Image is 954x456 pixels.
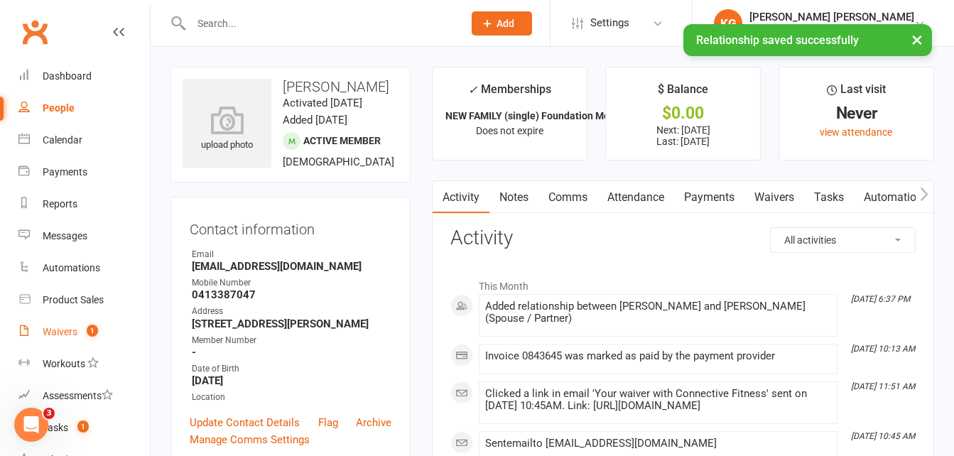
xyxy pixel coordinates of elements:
[619,124,747,147] p: Next: [DATE] Last: [DATE]
[597,181,674,214] a: Attendance
[18,188,150,220] a: Reports
[43,294,104,305] div: Product Sales
[43,70,92,82] div: Dashboard
[18,92,150,124] a: People
[468,83,477,97] i: ✓
[303,135,381,146] span: Active member
[472,11,532,36] button: Add
[43,390,113,401] div: Assessments
[749,23,914,36] div: Connective Fitness
[497,18,514,29] span: Add
[851,431,915,441] i: [DATE] 10:45 AM
[283,156,394,168] span: [DEMOGRAPHIC_DATA]
[190,414,300,431] a: Update Contact Details
[827,80,886,106] div: Last visit
[283,97,362,109] time: Activated [DATE]
[192,374,391,387] strong: [DATE]
[18,412,150,444] a: Tasks 1
[851,344,915,354] i: [DATE] 10:13 AM
[450,227,916,249] h3: Activity
[485,350,831,362] div: Invoice 0843645 was marked as paid by the payment provider
[445,110,652,121] strong: NEW FAMILY (single) Foundation Membership
[190,216,391,237] h3: Contact information
[18,220,150,252] a: Messages
[18,124,150,156] a: Calendar
[43,358,85,369] div: Workouts
[43,198,77,210] div: Reports
[192,305,391,318] div: Address
[820,126,892,138] a: view attendance
[468,80,551,107] div: Memberships
[674,181,744,214] a: Payments
[804,181,854,214] a: Tasks
[43,262,100,273] div: Automations
[190,431,310,448] a: Manage Comms Settings
[43,408,55,419] span: 3
[18,316,150,348] a: Waivers 1
[714,9,742,38] div: KG
[192,317,391,330] strong: [STREET_ADDRESS][PERSON_NAME]
[683,24,932,56] div: Relationship saved successfully
[854,181,938,214] a: Automations
[43,326,77,337] div: Waivers
[17,14,53,50] a: Clubworx
[187,13,453,33] input: Search...
[744,181,804,214] a: Waivers
[192,334,391,347] div: Member Number
[318,414,338,431] a: Flag
[192,248,391,261] div: Email
[183,106,271,153] div: upload photo
[749,11,914,23] div: [PERSON_NAME] [PERSON_NAME]
[18,284,150,316] a: Product Sales
[658,80,708,106] div: $ Balance
[851,294,910,304] i: [DATE] 6:37 PM
[43,166,87,178] div: Payments
[43,230,87,241] div: Messages
[356,414,391,431] a: Archive
[192,362,391,376] div: Date of Birth
[485,300,831,325] div: Added relationship between [PERSON_NAME] and [PERSON_NAME] (Spouse / Partner)
[904,24,930,55] button: ×
[18,156,150,188] a: Payments
[485,388,831,412] div: Clicked a link in email 'Your waiver with Connective Fitness' sent on [DATE] 10:45AM. Link: [URL]...
[450,271,916,294] li: This Month
[192,276,391,290] div: Mobile Number
[192,346,391,359] strong: -
[192,391,391,404] div: Location
[18,348,150,380] a: Workouts
[476,125,543,136] span: Does not expire
[183,79,399,94] h3: [PERSON_NAME]
[485,437,717,450] span: Sent email to [EMAIL_ADDRESS][DOMAIN_NAME]
[538,181,597,214] a: Comms
[283,114,347,126] time: Added [DATE]
[18,380,150,412] a: Assessments
[192,288,391,301] strong: 0413387047
[433,181,489,214] a: Activity
[489,181,538,214] a: Notes
[792,106,921,121] div: Never
[18,252,150,284] a: Automations
[192,260,391,273] strong: [EMAIL_ADDRESS][DOMAIN_NAME]
[43,422,68,433] div: Tasks
[43,134,82,146] div: Calendar
[18,60,150,92] a: Dashboard
[14,408,48,442] iframe: Intercom live chat
[619,106,747,121] div: $0.00
[77,420,89,433] span: 1
[43,102,75,114] div: People
[851,381,915,391] i: [DATE] 11:51 AM
[590,7,629,39] span: Settings
[87,325,98,337] span: 1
